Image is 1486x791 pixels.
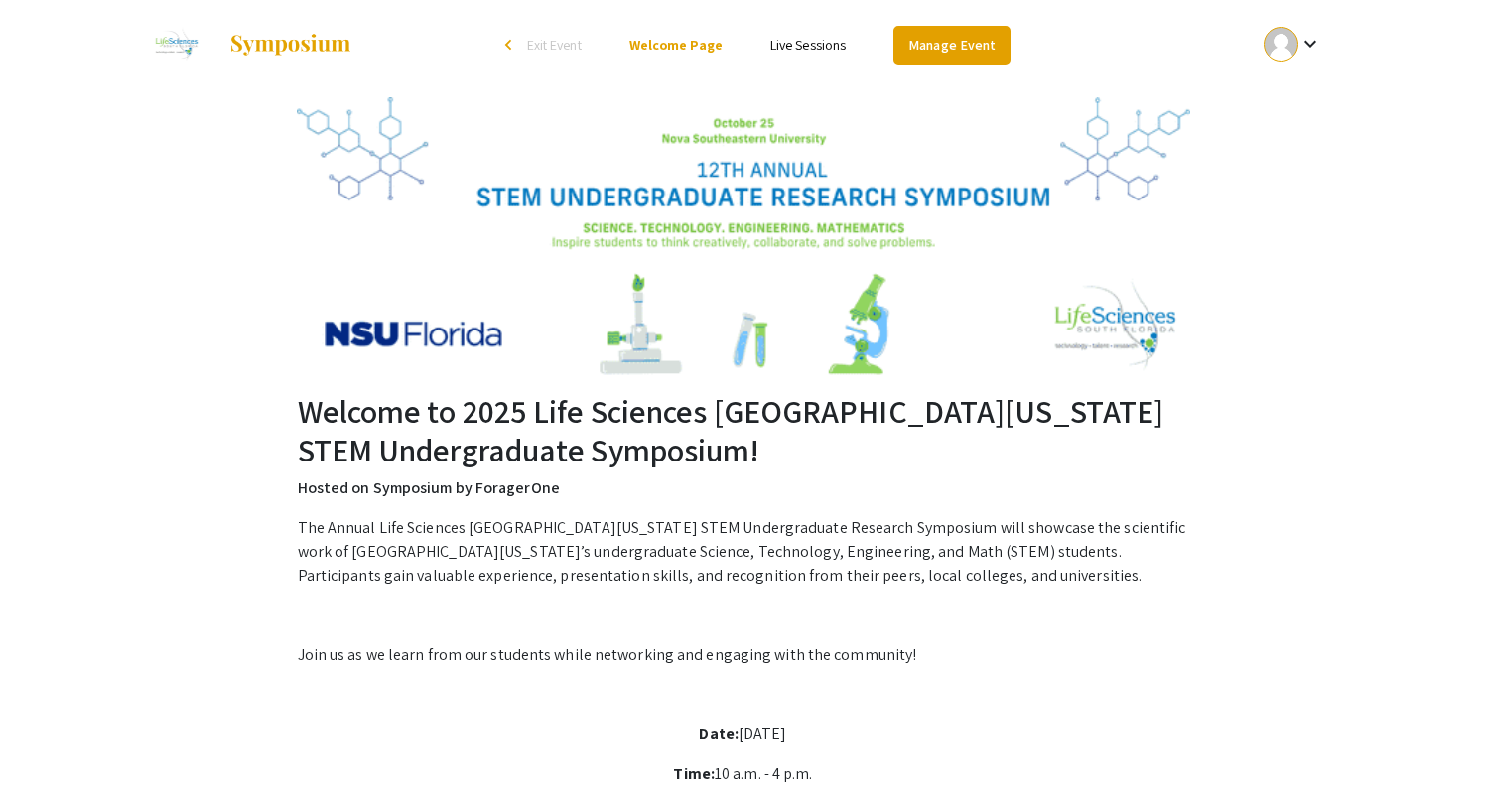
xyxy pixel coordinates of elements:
a: Manage Event [893,26,1011,65]
mat-icon: Expand account dropdown [1298,32,1322,56]
span: Exit Event [527,36,582,54]
iframe: Chat [15,702,84,776]
button: Expand account dropdown [1243,22,1343,66]
img: Symposium by ForagerOne [228,33,352,57]
strong: Time: [673,763,715,784]
h2: Welcome to 2025 Life Sciences [GEOGRAPHIC_DATA][US_STATE] STEM Undergraduate Symposium! [298,392,1189,468]
img: 2025 Life Sciences South Florida STEM Undergraduate Symposium [297,97,1190,376]
strong: Date: [699,724,739,744]
p: Join us as we learn from our students while networking and engaging with the community! [298,643,1189,667]
p: [DATE] [298,723,1189,746]
a: Live Sessions [770,36,846,54]
p: Hosted on Symposium by ForagerOne [298,476,1189,500]
p: The Annual Life Sciences [GEOGRAPHIC_DATA][US_STATE] STEM Undergraduate Research Symposium will s... [298,516,1189,588]
a: Welcome Page [629,36,723,54]
a: 2025 Life Sciences South Florida STEM Undergraduate Symposium [143,20,353,69]
p: 10 a.m. - 4 p.m. [298,762,1189,786]
div: arrow_back_ios [505,39,517,51]
img: 2025 Life Sciences South Florida STEM Undergraduate Symposium [143,20,209,69]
